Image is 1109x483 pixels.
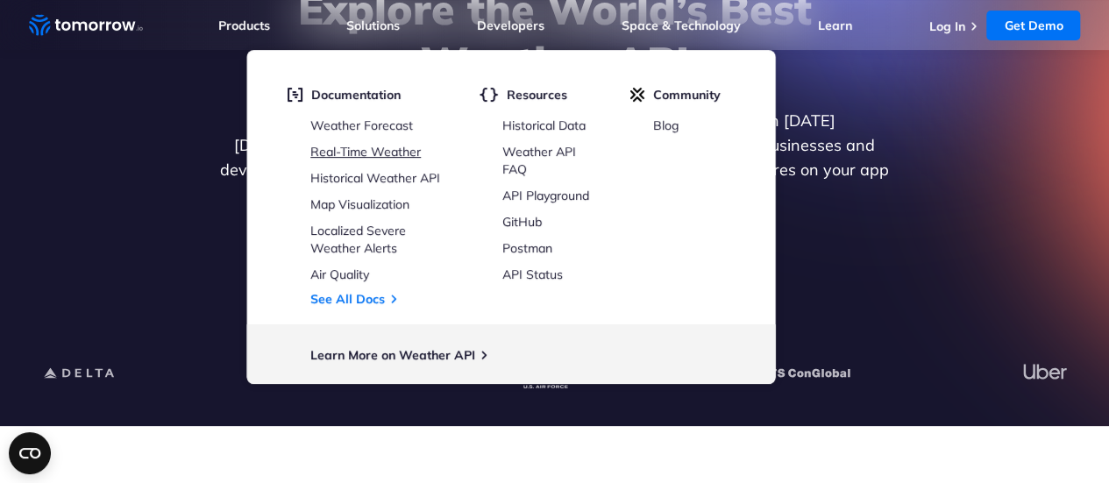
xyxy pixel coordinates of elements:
a: Space & Technology [622,18,741,33]
a: GitHub [502,214,542,230]
a: Developers [477,18,544,33]
img: tio-c.svg [629,87,644,103]
span: Resources [507,87,567,103]
a: Blog [653,117,679,133]
a: API Status [502,266,563,282]
a: Localized Severe Weather Alerts [310,223,406,256]
img: brackets.svg [479,87,498,103]
a: Products [218,18,270,33]
span: Documentation [311,87,401,103]
button: Open CMP widget [9,432,51,474]
a: Weather API FAQ [502,144,576,177]
a: Map Visualization [310,196,409,212]
p: Get reliable and precise weather data through our free API. Count on [DATE][DOMAIN_NAME] for quic... [217,109,893,207]
a: Air Quality [310,266,369,282]
a: Real-Time Weather [310,144,421,160]
img: doc.svg [287,87,302,103]
a: Historical Data [502,117,586,133]
a: Solutions [346,18,400,33]
a: Weather Forecast [310,117,413,133]
a: Home link [29,12,143,39]
a: Learn More on Weather API [310,347,475,363]
a: See All Docs [310,291,385,307]
a: Get Demo [986,11,1080,40]
a: Historical Weather API [310,170,440,186]
span: Community [653,87,721,103]
a: Log In [928,18,964,34]
a: Learn [818,18,852,33]
a: API Playground [502,188,589,203]
a: Postman [502,240,552,256]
